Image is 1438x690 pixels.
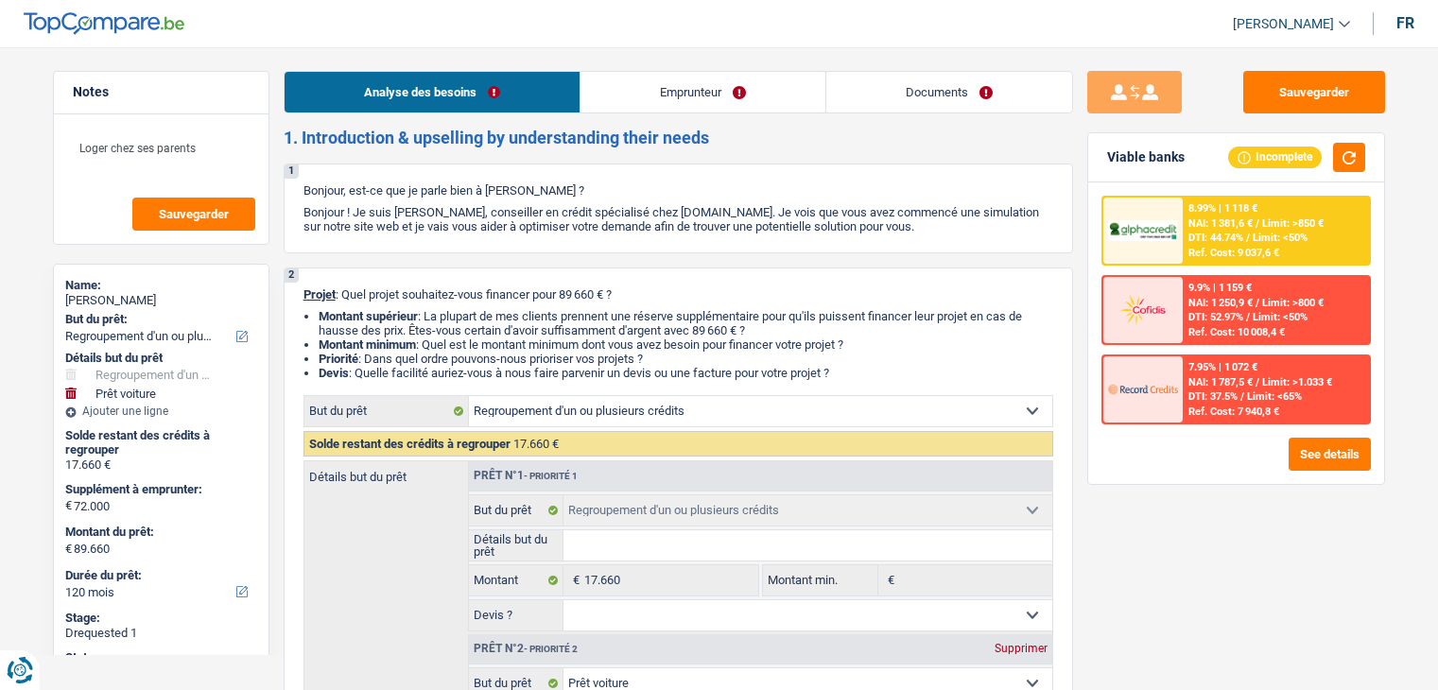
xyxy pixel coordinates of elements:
h2: 1. Introduction & upselling by understanding their needs [284,128,1073,148]
span: Limit: >850 € [1262,217,1324,230]
span: Devis [319,366,349,380]
span: Limit: <50% [1253,232,1308,244]
span: € [878,565,899,595]
img: Cofidis [1108,292,1178,327]
span: / [1246,232,1250,244]
strong: Montant supérieur [319,309,418,323]
a: Analyse des besoins [285,72,580,112]
label: But du prêt: [65,312,253,327]
img: Record Credits [1108,371,1178,406]
img: TopCompare Logo [24,12,184,35]
li: : Dans quel ordre pouvons-nous prioriser vos projets ? [319,352,1053,366]
label: But du prêt [304,396,469,426]
span: € [65,498,72,513]
p: Bonjour ! Je suis [PERSON_NAME], conseiller en crédit spécialisé chez [DOMAIN_NAME]. Je vois que ... [303,205,1053,233]
div: 9.9% | 1 159 € [1188,282,1252,294]
div: Ajouter une ligne [65,405,257,418]
span: € [65,542,72,557]
h5: Notes [73,84,250,100]
label: Devis ? [469,600,564,630]
span: Limit: >1.033 € [1262,376,1332,388]
label: But du prêt [469,495,564,526]
li: : Quelle facilité auriez-vous à nous faire parvenir un devis ou une facture pour votre projet ? [319,366,1053,380]
a: Emprunteur [580,72,825,112]
strong: Priorité [319,352,358,366]
span: NAI: 1 381,6 € [1188,217,1253,230]
div: Supprimer [990,643,1052,654]
p: : Quel projet souhaitez-vous financer pour 89 660 € ? [303,287,1053,302]
label: Détails but du prêt [304,461,468,483]
label: Durée du prêt: [65,568,253,583]
span: Solde restant des crédits à regrouper [309,437,511,451]
div: Prêt n°2 [469,643,582,655]
div: 2 [285,268,299,283]
label: Montant min. [763,565,878,595]
div: Status: [65,650,257,665]
img: AlphaCredit [1108,220,1178,242]
div: 8.99% | 1 118 € [1188,202,1257,215]
div: 1 [285,164,299,179]
a: Documents [826,72,1072,112]
span: - Priorité 1 [524,471,578,481]
label: Montant du prêt: [65,525,253,540]
div: Ref. Cost: 7 940,8 € [1188,405,1279,418]
div: Détails but du prêt [65,351,257,366]
a: [PERSON_NAME] [1218,9,1350,40]
div: 7.95% | 1 072 € [1188,361,1257,373]
div: Name: [65,278,257,293]
span: [PERSON_NAME] [1233,16,1334,32]
div: [PERSON_NAME] [65,293,257,308]
button: Sauvegarder [1243,71,1385,113]
span: / [1240,390,1244,403]
li: : Quel est le montant minimum dont vous avez besoin pour financer votre projet ? [319,337,1053,352]
span: Limit: >800 € [1262,297,1324,309]
div: Ref. Cost: 10 008,4 € [1188,326,1285,338]
li: : La plupart de mes clients prennent une réserve supplémentaire pour qu'ils puissent financer leu... [319,309,1053,337]
div: Drequested 1 [65,626,257,641]
div: Ref. Cost: 9 037,6 € [1188,247,1279,259]
span: / [1246,311,1250,323]
span: NAI: 1 787,5 € [1188,376,1253,388]
label: Détails but du prêt [469,530,564,561]
span: Limit: <65% [1247,390,1302,403]
span: DTI: 44.74% [1188,232,1243,244]
p: Bonjour, est-ce que je parle bien à [PERSON_NAME] ? [303,183,1053,198]
span: - Priorité 2 [524,644,578,654]
span: DTI: 52.97% [1188,311,1243,323]
span: Limit: <50% [1253,311,1308,323]
span: 17.660 € [513,437,559,451]
span: Sauvegarder [159,208,229,220]
span: / [1256,297,1259,309]
button: See details [1289,438,1371,471]
span: NAI: 1 250,9 € [1188,297,1253,309]
div: Viable banks [1107,149,1185,165]
div: Solde restant des crédits à regrouper [65,428,257,457]
div: fr [1396,14,1414,32]
span: Projet [303,287,336,302]
div: Incomplete [1228,147,1322,167]
div: Prêt n°1 [469,470,582,482]
div: Stage: [65,611,257,626]
span: € [563,565,584,595]
button: Sauvegarder [132,198,255,231]
label: Montant [469,565,564,595]
label: Supplément à emprunter: [65,482,253,497]
span: / [1256,376,1259,388]
span: / [1256,217,1259,230]
span: DTI: 37.5% [1188,390,1238,403]
div: 17.660 € [65,457,257,473]
strong: Montant minimum [319,337,416,352]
